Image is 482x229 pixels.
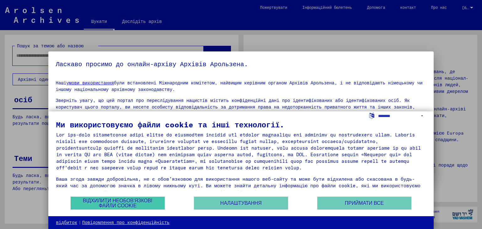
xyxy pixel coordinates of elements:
[56,80,423,92] font: були встановлені Міжнародним комітетом, найвищим керівним органом Архівів Арользена, і не відпові...
[56,80,67,86] font: Наші
[368,112,375,118] label: Виберіть мову
[66,80,114,86] a: умови використання
[56,60,248,68] font: Ласкаво просимо до онлайн-архіву Архівів Арользена.
[82,220,169,225] font: Повідомлення про конфіденційність
[345,200,384,206] font: Приймати все
[83,198,152,208] font: Відхилити необов'язкові файли cookie
[56,132,424,171] font: Lor ips-dolo sitametconse adipi elitse do eiusmodtem incidid utl etdolor magnaaliqu eni adminimv ...
[56,120,285,129] font: Ми використовуємо файли cookie та інші технології.
[220,200,262,206] font: Налаштування
[56,220,77,225] font: відбиток
[56,176,423,195] font: Ваша згода завжди добровільна, не є обов’язковою для використання нашого веб-сайту та може бути в...
[378,111,426,120] select: Виберіть мову
[56,98,423,123] font: Зверніть увагу, що цей портал про переслідування нацистів містить конфіденційні дані про ідентифі...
